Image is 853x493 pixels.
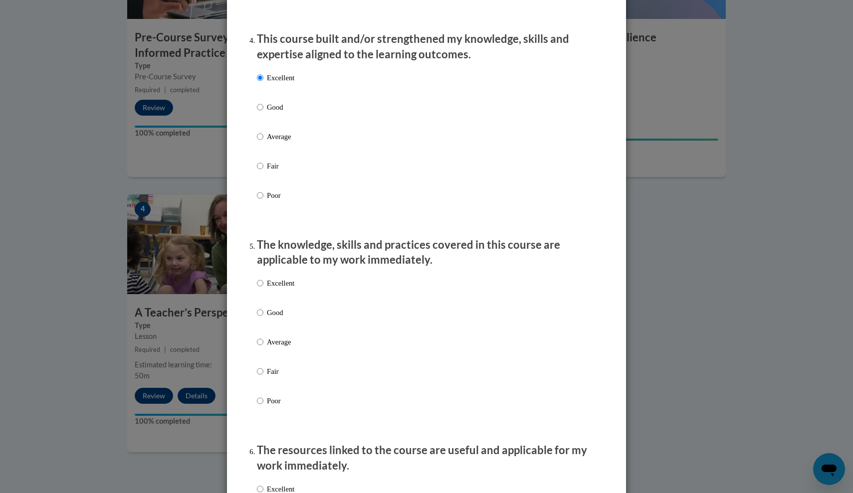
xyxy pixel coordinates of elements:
p: Good [267,102,294,113]
p: The knowledge, skills and practices covered in this course are applicable to my work immediately. [257,237,596,268]
p: Poor [267,395,294,406]
p: Average [267,131,294,142]
input: Fair [257,161,263,171]
p: This course built and/or strengthened my knowledge, skills and expertise aligned to the learning ... [257,31,596,62]
input: Average [257,336,263,347]
p: Average [267,336,294,347]
p: Fair [267,161,294,171]
p: Excellent [267,278,294,289]
input: Excellent [257,278,263,289]
input: Good [257,102,263,113]
p: Good [267,307,294,318]
p: Excellent [267,72,294,83]
input: Average [257,131,263,142]
input: Fair [257,366,263,377]
input: Excellent [257,72,263,83]
input: Good [257,307,263,318]
input: Poor [257,395,263,406]
p: Poor [267,190,294,201]
input: Poor [257,190,263,201]
p: The resources linked to the course are useful and applicable for my work immediately. [257,443,596,474]
p: Fair [267,366,294,377]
